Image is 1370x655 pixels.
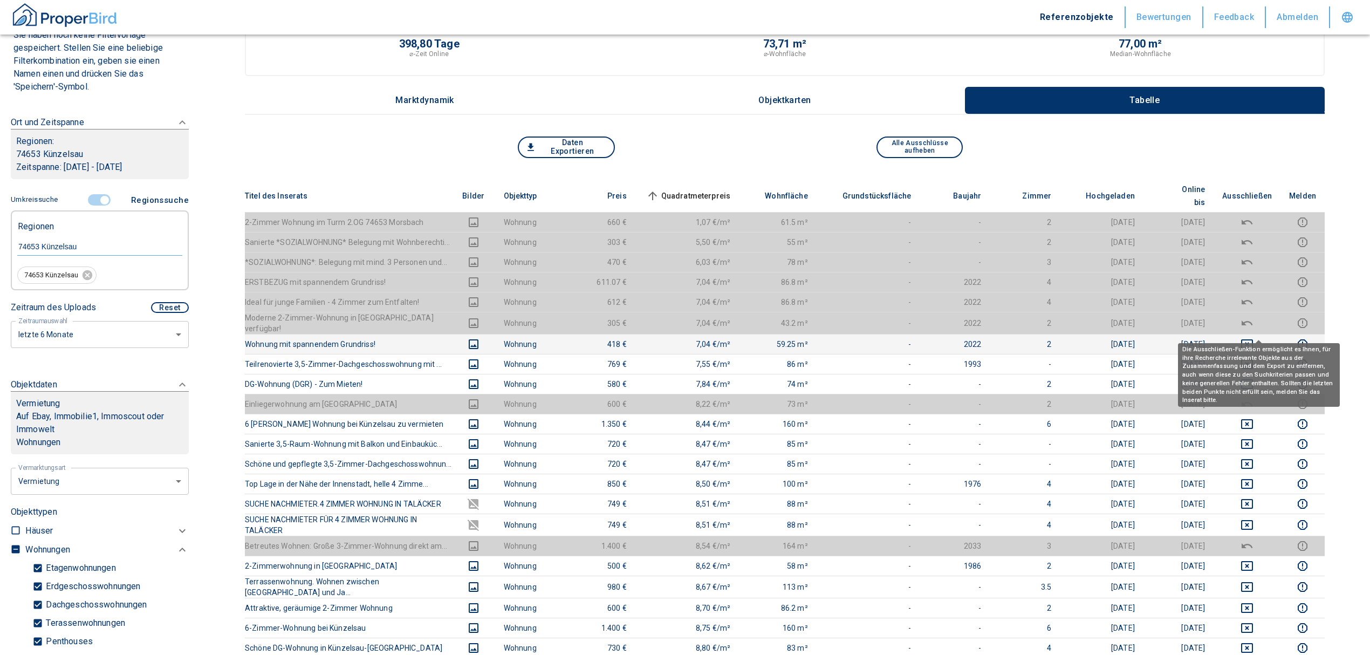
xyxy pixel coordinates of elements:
td: 1.400 € [565,536,635,556]
button: report this listing [1289,581,1316,593]
a: ProperBird Logo and Home Button [11,2,119,33]
td: [DATE] [1060,556,1143,576]
td: - [920,252,990,272]
td: [DATE] [1060,252,1143,272]
button: report this listing [1289,497,1316,510]
td: [DATE] [1060,536,1143,556]
td: 59.25 m² [739,334,817,354]
td: 86.8 m² [739,292,817,312]
td: [DATE] [1060,292,1143,312]
input: Region eingeben [17,242,182,251]
td: 850 € [565,474,635,494]
td: Wohnung [495,434,565,454]
button: images [461,317,487,330]
td: - [817,272,920,292]
button: Referenzobjekte [1029,6,1126,28]
td: 4 [990,272,1060,292]
button: Reset [151,302,189,313]
td: 5,50 €/m² [635,232,739,252]
div: wrapped label tabs example [245,87,1325,114]
p: Zeitraum des Uploads [11,301,96,314]
td: - [817,334,920,354]
td: 78 m² [739,252,817,272]
td: 8,50 €/m² [635,474,739,494]
th: 6 [PERSON_NAME] Wohnung bei Künzelsau zu vermieten [245,414,452,434]
td: [DATE] [1060,354,1143,374]
td: 8,47 €/m² [635,454,739,474]
td: 500 € [565,556,635,576]
td: 88 m² [739,514,817,536]
span: Objekttyp [504,189,554,202]
td: [DATE] [1143,414,1214,434]
button: report this listing [1289,458,1316,470]
button: report this listing [1289,540,1316,552]
td: 7,04 €/m² [635,334,739,354]
p: Zeitspanne: [DATE] - [DATE] [16,161,183,174]
td: 160 m² [739,414,817,434]
th: Wohnung mit spannendem Grundriss! [245,334,452,354]
td: [DATE] [1060,514,1143,536]
button: deselect this listing [1222,256,1272,269]
td: - [920,414,990,434]
button: report this listing [1289,477,1316,490]
button: deselect this listing [1222,642,1272,654]
button: report this listing [1289,296,1316,309]
button: images [461,216,487,229]
td: - [920,454,990,474]
td: Wohnung [495,354,565,374]
th: Bilder [452,180,495,213]
span: 74653 Künzelsau [18,270,85,281]
td: 2033 [920,536,990,556]
button: images [461,497,487,510]
button: images [461,477,487,490]
td: 4 [990,292,1060,312]
th: Ausschließen [1214,180,1280,213]
td: - [920,514,990,536]
td: 8,51 €/m² [635,494,739,514]
p: Regionen : [16,135,183,148]
td: 74 m² [739,374,817,394]
button: report this listing [1289,317,1316,330]
td: - [817,232,920,252]
button: images [461,418,487,431]
button: report this listing [1289,642,1316,654]
td: - [920,394,990,414]
td: Wohnung [495,272,565,292]
td: 1,07 €/m² [635,212,739,232]
td: 2 [990,374,1060,394]
td: 4 [990,494,1060,514]
th: Titel des Inserats [245,180,452,213]
td: [DATE] [1143,556,1214,576]
td: - [817,354,920,374]
button: deselect this listing [1222,518,1272,531]
td: - [817,212,920,232]
td: [DATE] [1143,434,1214,454]
td: - [817,474,920,494]
th: Betreutes Wohnen: Große 3-Zimmer-Wohnung direkt am... [245,536,452,556]
td: Wohnung [495,312,565,334]
td: 1976 [920,474,990,494]
td: [DATE] [1060,374,1143,394]
td: [DATE] [1143,232,1214,252]
td: 61.5 m² [739,212,817,232]
td: [DATE] [1143,454,1214,474]
td: 6 [990,414,1060,434]
div: Häuser [25,521,189,540]
td: 2022 [920,334,990,354]
button: deselect this listing [1222,477,1272,490]
td: 2022 [920,292,990,312]
p: Wohnungen [16,436,183,449]
p: Objekttypen [11,506,189,518]
td: - [920,232,990,252]
p: Sie haben noch keine Filtervorlage gespeichert. Stellen Sie eine beliebige Filterkombination ein,... [13,29,186,93]
th: Moderne 2-Zimmer-Wohnung in [GEOGRAPHIC_DATA] verfügbar! [245,312,452,334]
button: deselect this listing [1222,216,1272,229]
div: ObjektdatenVermietungAuf Ebay, Immobilie1, Immoscout oder ImmoweltWohnungen [11,367,189,465]
td: Wohnung [495,292,565,312]
td: 7,04 €/m² [635,312,739,334]
td: Wohnung [495,414,565,434]
th: Melden [1280,180,1325,213]
td: - [817,394,920,414]
td: [DATE] [1143,494,1214,514]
